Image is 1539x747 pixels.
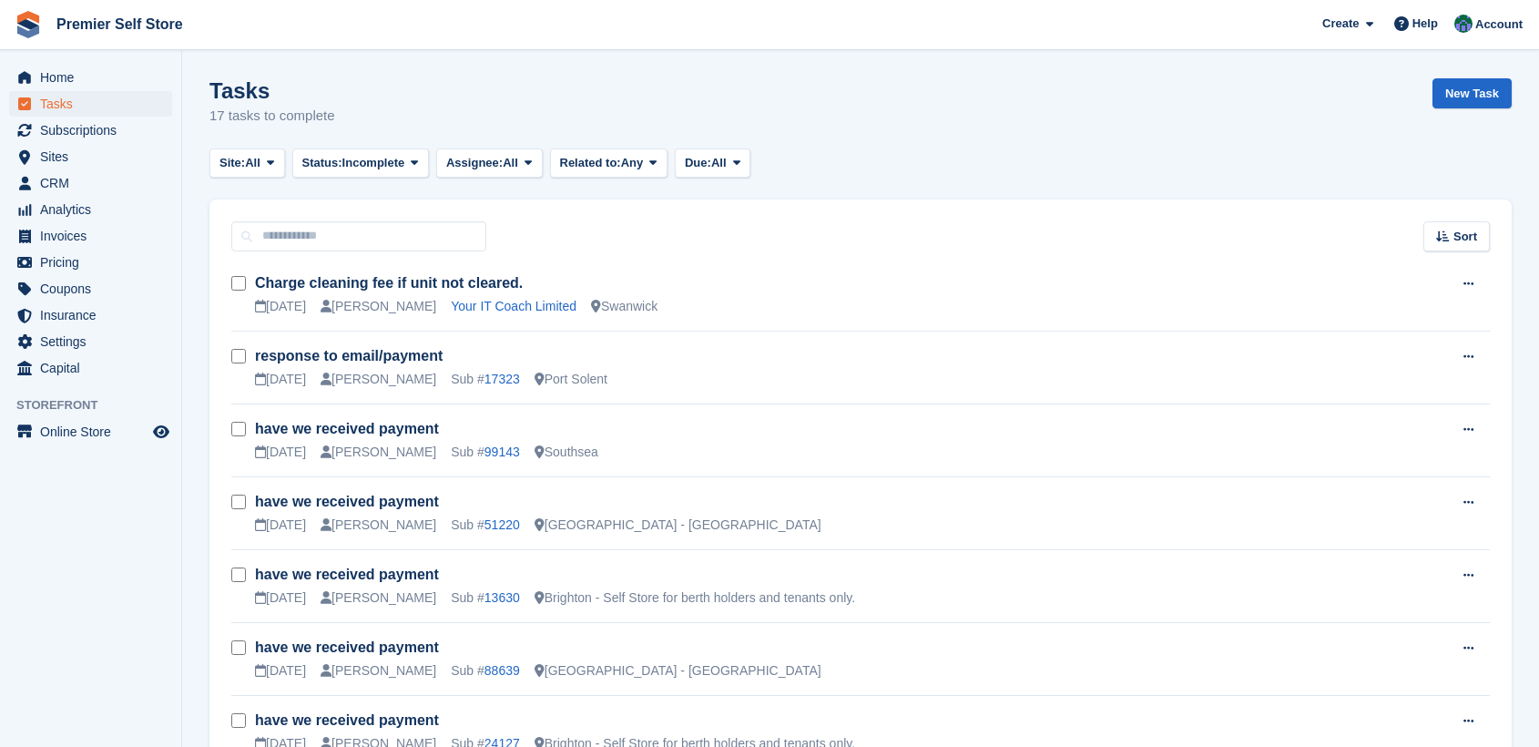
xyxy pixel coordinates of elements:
a: menu [9,170,172,196]
div: Swanwick [591,297,657,316]
span: Home [40,65,149,90]
span: Related to: [560,154,621,172]
span: Pricing [40,250,149,275]
div: Sub # [451,661,520,680]
a: New Task [1432,78,1512,108]
button: Status: Incomplete [292,148,429,179]
span: Capital [40,355,149,381]
button: Assignee: All [436,148,543,179]
a: menu [9,223,172,249]
a: have we received payment [255,712,439,728]
div: Southsea [535,443,598,462]
span: Create [1322,15,1359,33]
div: [PERSON_NAME] [321,443,436,462]
span: All [245,154,260,172]
div: [DATE] [255,370,306,389]
a: 17323 [484,372,520,386]
div: Sub # [451,588,520,608]
img: Jo Granger [1454,15,1473,33]
a: have we received payment [255,494,439,509]
span: Invoices [40,223,149,249]
span: Due: [685,154,711,172]
span: Assignee: [446,154,503,172]
a: have we received payment [255,421,439,436]
div: [GEOGRAPHIC_DATA] - [GEOGRAPHIC_DATA] [535,661,821,680]
span: Settings [40,329,149,354]
span: All [503,154,518,172]
div: [PERSON_NAME] [321,370,436,389]
div: Sub # [451,370,520,389]
div: [DATE] [255,588,306,608]
span: Subscriptions [40,118,149,143]
span: Site: [219,154,245,172]
div: [GEOGRAPHIC_DATA] - [GEOGRAPHIC_DATA] [535,516,821,535]
a: Premier Self Store [49,9,190,39]
a: menu [9,65,172,90]
div: [DATE] [255,297,306,316]
a: 88639 [484,663,520,678]
a: Charge cleaning fee if unit not cleared. [255,275,523,291]
button: Site: All [209,148,285,179]
div: Sub # [451,443,520,462]
a: menu [9,329,172,354]
a: menu [9,419,172,445]
span: Incomplete [342,154,405,172]
a: menu [9,197,172,222]
button: Related to: Any [550,148,668,179]
span: Tasks [40,91,149,117]
span: Any [621,154,644,172]
div: [PERSON_NAME] [321,297,436,316]
span: Analytics [40,197,149,222]
a: response to email/payment [255,348,443,363]
div: [DATE] [255,516,306,535]
a: menu [9,276,172,302]
div: Brighton - Self Store for berth holders and tenants only. [535,588,855,608]
div: [PERSON_NAME] [321,588,436,608]
a: menu [9,91,172,117]
h1: Tasks [209,78,335,103]
span: Status: [302,154,342,172]
a: Preview store [150,421,172,443]
a: menu [9,144,172,169]
span: Sites [40,144,149,169]
span: Sort [1453,228,1477,246]
a: menu [9,250,172,275]
span: Account [1475,15,1523,34]
div: Sub # [451,516,520,535]
a: Your IT Coach Limited [451,299,576,313]
span: Help [1412,15,1438,33]
div: [DATE] [255,661,306,680]
a: menu [9,355,172,381]
div: [PERSON_NAME] [321,661,436,680]
a: menu [9,302,172,328]
div: [PERSON_NAME] [321,516,436,535]
span: Online Store [40,419,149,445]
span: CRM [40,170,149,196]
span: All [711,154,727,172]
a: 99143 [484,445,520,459]
a: 51220 [484,517,520,532]
span: Storefront [16,396,181,414]
div: Port Solent [535,370,607,389]
a: have we received payment [255,567,439,582]
a: have we received payment [255,640,439,655]
button: Due: All [675,148,750,179]
div: [DATE] [255,443,306,462]
span: Insurance [40,302,149,328]
p: 17 tasks to complete [209,106,335,127]
a: 13630 [484,590,520,605]
a: menu [9,118,172,143]
img: stora-icon-8386f47178a22dfd0bd8f6a31ec36ba5ce8667c1dd55bd0f319d3a0aa187defe.svg [15,11,42,38]
span: Coupons [40,276,149,302]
